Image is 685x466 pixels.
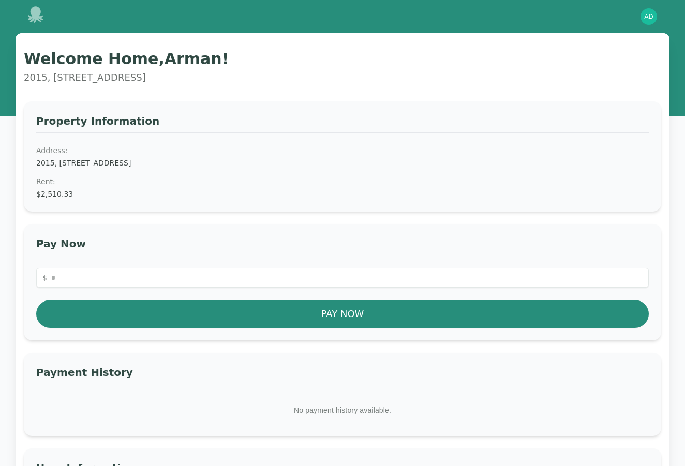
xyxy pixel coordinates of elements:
button: Pay Now [36,300,649,328]
dd: 2015, [STREET_ADDRESS] [36,158,649,168]
p: No payment history available. [36,397,649,424]
h3: Property Information [36,114,649,133]
p: 2015, [STREET_ADDRESS] [24,70,661,85]
h3: Payment History [36,365,649,384]
dt: Rent : [36,176,649,187]
dt: Address: [36,145,649,156]
h3: Pay Now [36,236,649,255]
dd: $2,510.33 [36,189,649,199]
h1: Welcome Home, Arman ! [24,50,661,68]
